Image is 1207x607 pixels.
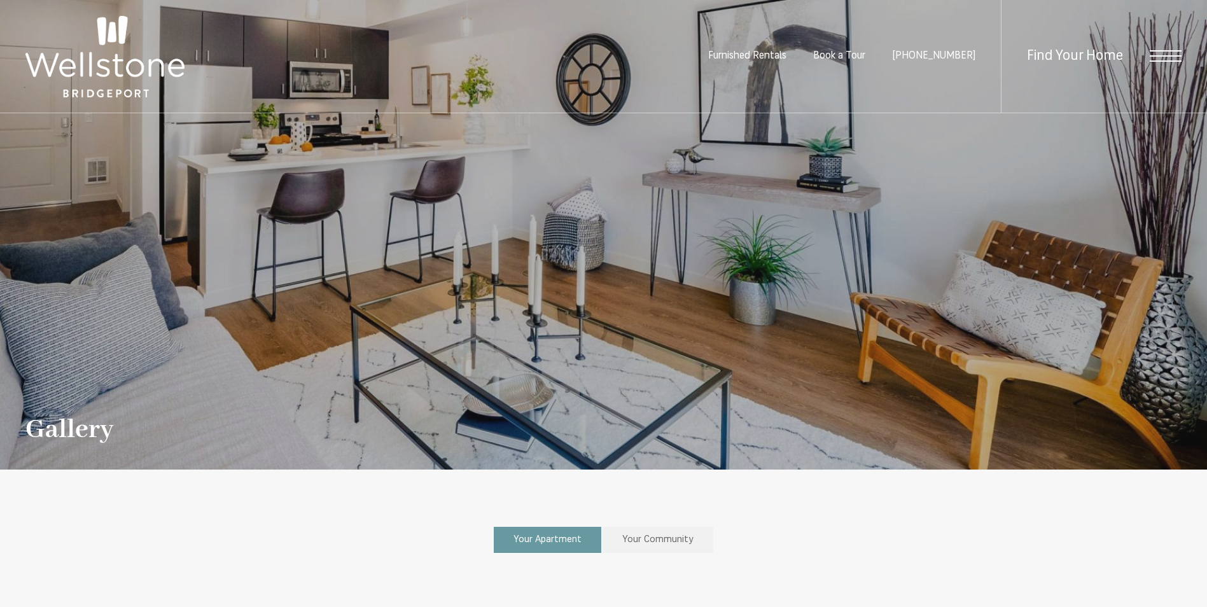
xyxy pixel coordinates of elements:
[25,415,113,444] h1: Gallery
[494,527,601,553] a: Your Apartment
[813,51,865,61] a: Book a Tour
[892,51,975,61] span: [PHONE_NUMBER]
[1027,49,1123,64] a: Find Your Home
[708,51,786,61] a: Furnished Rentals
[513,535,582,545] span: Your Apartment
[1150,50,1182,62] button: Open Menu
[603,527,713,553] a: Your Community
[622,535,694,545] span: Your Community
[892,51,975,61] a: Call Us at (253) 642-8681
[25,16,185,97] img: Wellstone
